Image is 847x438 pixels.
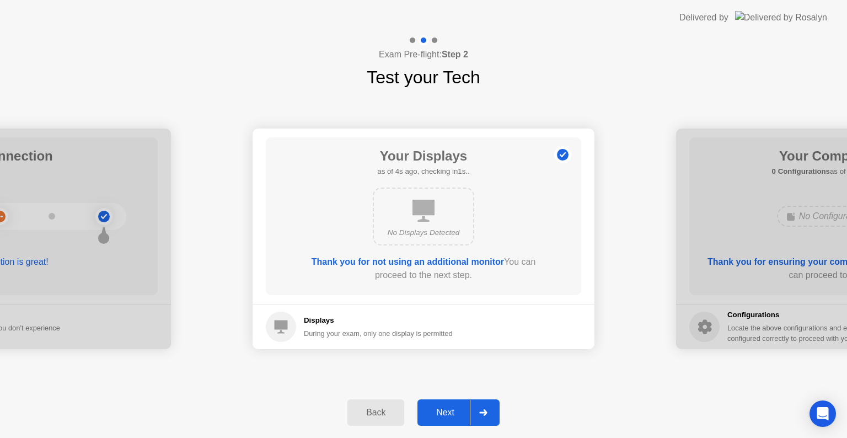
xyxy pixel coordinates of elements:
div: Open Intercom Messenger [810,400,836,427]
h5: Displays [304,315,453,326]
div: During your exam, only one display is permitted [304,328,453,339]
h5: as of 4s ago, checking in1s.. [377,166,469,177]
b: Thank you for not using an additional monitor [312,257,504,266]
h4: Exam Pre-flight: [379,48,468,61]
button: Back [347,399,404,426]
div: Delivered by [679,11,728,24]
div: No Displays Detected [383,227,464,238]
div: Next [421,408,470,418]
div: Back [351,408,401,418]
h1: Your Displays [377,146,469,166]
div: You can proceed to the next step. [297,255,550,282]
img: Delivered by Rosalyn [735,11,827,24]
b: Step 2 [442,50,468,59]
button: Next [417,399,500,426]
h1: Test your Tech [367,64,480,90]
